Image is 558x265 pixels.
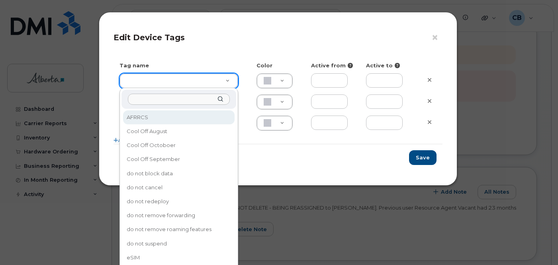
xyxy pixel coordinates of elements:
div: AFRRCS [124,111,234,124]
div: do not suspend [124,238,234,250]
div: do not redeploy [124,195,234,208]
div: eSIM [124,251,234,264]
div: Cool Off August [124,125,234,137]
div: do not remove forwarding [124,209,234,222]
div: do not remove roaming features [124,224,234,236]
div: Cool Off Octoboer [124,139,234,151]
div: do not cancel [124,181,234,194]
div: Cool Off September [124,153,234,166]
div: do not block data [124,167,234,180]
